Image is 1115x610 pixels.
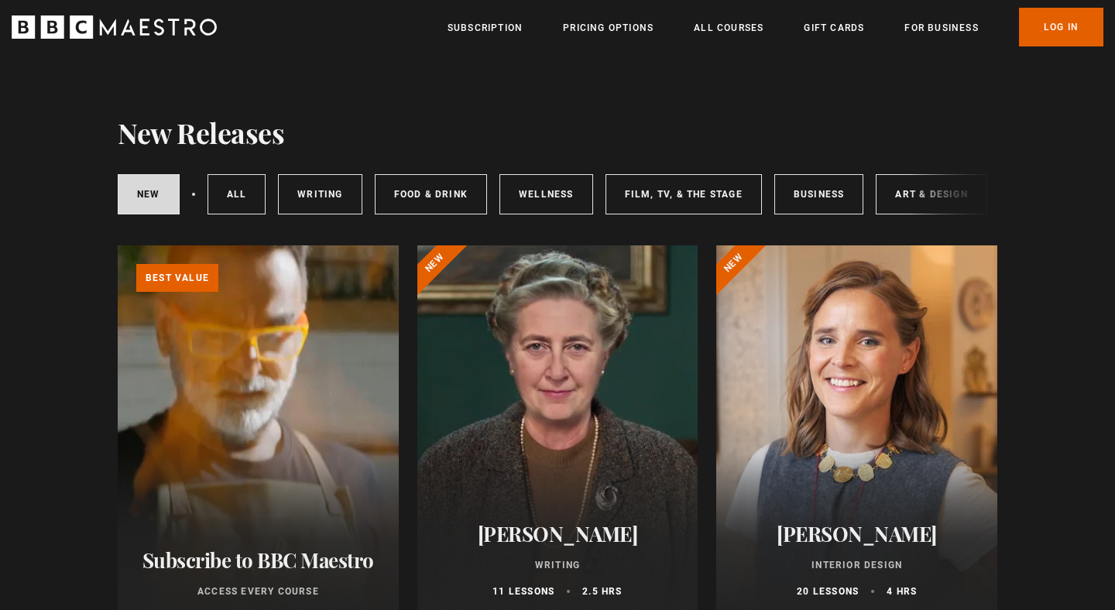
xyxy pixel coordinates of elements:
a: Writing [278,174,362,214]
p: 11 lessons [492,584,554,598]
a: New [118,174,180,214]
a: Wellness [499,174,593,214]
a: Subscription [448,20,523,36]
a: Food & Drink [375,174,487,214]
p: Interior Design [735,558,979,572]
svg: BBC Maestro [12,15,217,39]
a: All Courses [694,20,763,36]
a: For business [904,20,978,36]
a: Gift Cards [804,20,864,36]
h2: [PERSON_NAME] [436,522,680,546]
a: Art & Design [876,174,986,214]
p: Best value [136,264,218,292]
a: Business [774,174,864,214]
nav: Primary [448,8,1103,46]
a: Log In [1019,8,1103,46]
h1: New Releases [118,116,284,149]
p: 2.5 hrs [582,584,622,598]
h2: [PERSON_NAME] [735,522,979,546]
p: 20 lessons [797,584,859,598]
a: Film, TV, & The Stage [606,174,762,214]
p: Writing [436,558,680,572]
a: All [208,174,266,214]
p: 4 hrs [887,584,917,598]
a: Pricing Options [563,20,654,36]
